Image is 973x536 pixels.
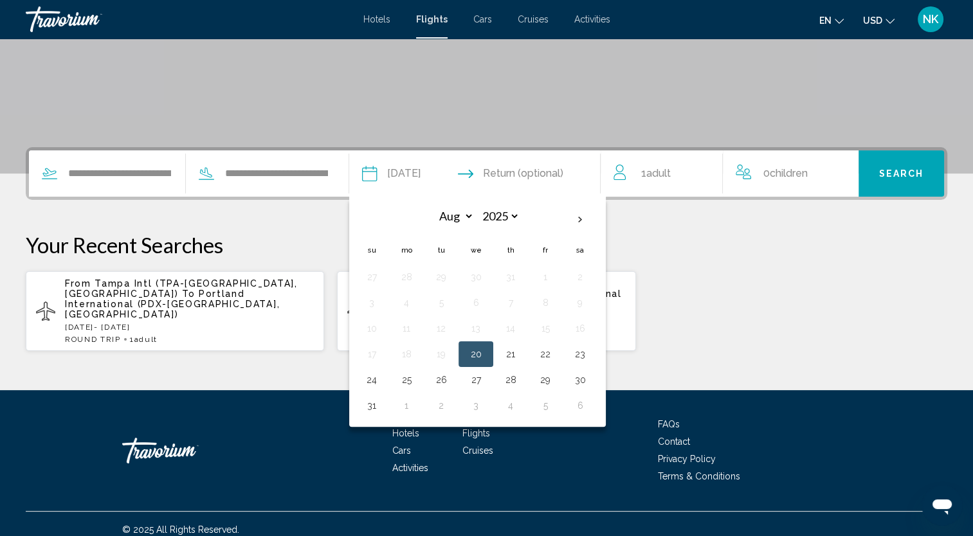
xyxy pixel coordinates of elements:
button: User Menu [914,6,947,33]
span: Search [878,169,923,179]
button: Day 28 [500,371,521,389]
button: Day 11 [396,319,417,337]
button: Day 1 [535,268,556,286]
button: From Miami Intl (MIA-[GEOGRAPHIC_DATA], [GEOGRAPHIC_DATA]) To Ataturk International (IST-[GEOGRAP... [337,271,635,352]
button: Day 25 [396,371,417,389]
button: Day 20 [466,345,486,363]
span: Activities [574,14,610,24]
a: Cars [392,445,411,456]
button: Day 3 [361,294,382,312]
a: Cars [473,14,492,24]
a: Cruises [462,445,493,456]
button: Day 31 [361,397,382,415]
button: Day 9 [570,294,590,312]
button: Change currency [863,11,895,30]
button: Day 6 [570,397,590,415]
span: To [182,289,195,299]
button: Day 7 [500,294,521,312]
iframe: Button to launch messaging window [922,485,963,526]
button: Day 17 [361,345,382,363]
button: Day 5 [431,294,451,312]
a: Cruises [518,14,549,24]
button: Day 18 [396,345,417,363]
span: 0 [763,165,807,183]
button: Day 26 [431,371,451,389]
a: Activities [392,463,428,473]
a: Hotels [392,428,419,438]
p: Your Recent Searches [26,232,947,258]
button: Day 30 [466,268,486,286]
button: Day 4 [396,294,417,312]
button: Day 27 [361,268,382,286]
button: From Tampa Intl (TPA-[GEOGRAPHIC_DATA], [GEOGRAPHIC_DATA]) To Portland International (PDX-[GEOGRA... [26,271,324,352]
button: Day 3 [466,397,486,415]
span: FAQs [658,419,680,429]
button: Day 29 [431,268,451,286]
span: USD [863,15,882,26]
button: Day 12 [431,319,451,337]
button: Day 8 [535,294,556,312]
span: Adult [134,335,158,344]
a: Contact [658,436,690,447]
a: Travorium [26,6,350,32]
span: 1 [130,335,158,344]
button: Day 1 [396,397,417,415]
button: Next month [563,205,597,235]
button: Day 10 [361,319,382,337]
a: Travorium [122,431,251,470]
button: Day 23 [570,345,590,363]
span: NK [923,13,938,26]
button: Day 31 [500,268,521,286]
button: Day 21 [500,345,521,363]
span: From [65,278,91,289]
button: Day 2 [431,397,451,415]
button: Search [859,150,944,197]
span: ROUND TRIP [65,335,121,344]
button: Day 16 [570,319,590,337]
button: Day 29 [535,371,556,389]
span: Tampa Intl (TPA-[GEOGRAPHIC_DATA], [GEOGRAPHIC_DATA]) [65,278,298,299]
button: Day 13 [466,319,486,337]
button: Day 2 [570,268,590,286]
a: Terms & Conditions [658,471,740,481]
button: Day 30 [570,371,590,389]
button: Day 14 [500,319,521,337]
span: 1 [641,165,670,183]
p: [DATE] - [DATE] [65,323,314,332]
button: Day 4 [500,397,521,415]
button: Day 6 [466,294,486,312]
button: Return date [458,150,563,197]
button: Depart date: Aug 20, 2025 [362,150,421,197]
button: Change language [819,11,844,30]
select: Select year [478,205,520,228]
button: Day 22 [535,345,556,363]
span: © 2025 All Rights Reserved. [122,524,239,535]
a: Hotels [363,14,390,24]
button: Day 27 [466,371,486,389]
button: Day 28 [396,268,417,286]
a: Flights [462,428,490,438]
a: Privacy Policy [658,454,716,464]
span: Children [769,167,807,179]
span: Adult [646,167,670,179]
button: Travelers: 1 adult, 0 children [601,150,858,197]
button: Day 15 [535,319,556,337]
button: Day 19 [431,345,451,363]
div: Search widget [29,150,944,197]
a: Flights [416,14,448,24]
span: en [819,15,832,26]
span: Portland International (PDX-[GEOGRAPHIC_DATA], [GEOGRAPHIC_DATA]) [65,289,280,319]
button: Day 24 [361,371,382,389]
